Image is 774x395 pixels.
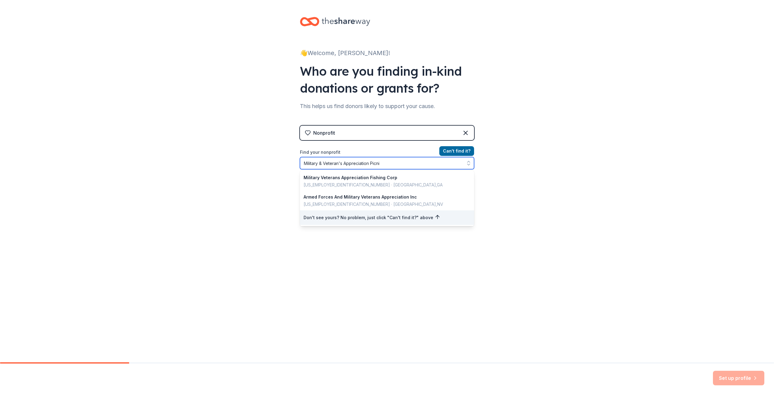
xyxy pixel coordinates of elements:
[300,210,474,225] div: Don't see yours? No problem, just click "Can't find it?" above
[304,174,463,181] div: Military Veterans Appreciation Fishing Corp
[304,193,463,201] div: Armed Forces And Military Veterans Appreciation Inc
[304,181,463,189] div: [US_EMPLOYER_IDENTIFICATION_NUMBER] · [GEOGRAPHIC_DATA] , GA
[300,157,474,169] input: Search by name, EIN, or city
[304,201,463,208] div: [US_EMPLOYER_IDENTIFICATION_NUMBER] · [GEOGRAPHIC_DATA] , NV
